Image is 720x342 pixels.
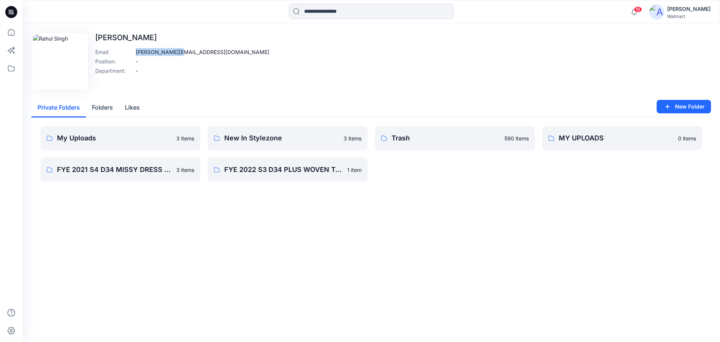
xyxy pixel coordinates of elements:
a: My Uploads3 items [40,126,200,150]
p: My Uploads [57,133,172,143]
img: Rahul Singh [33,35,86,88]
div: [PERSON_NAME] [667,5,711,14]
p: 3 items [176,134,194,142]
span: 19 [634,6,642,12]
p: 0 items [678,134,696,142]
a: MY UPLOADS0 items [542,126,702,150]
p: 1 item [347,166,361,174]
p: [PERSON_NAME] [95,33,269,42]
p: Trash [391,133,500,143]
p: 3 items [176,166,194,174]
a: New In Stylezone3 items [208,126,367,150]
p: 590 items [504,134,529,142]
a: Trash590 items [375,126,535,150]
p: FYE 2022 S3 D34 PLUS WOVEN TOPS [224,164,343,175]
p: - [136,67,138,75]
button: New Folder [657,100,711,113]
p: FYE 2021 S4 D34 MISSY DRESS SHAHI [57,164,172,175]
p: [PERSON_NAME][EMAIL_ADDRESS][DOMAIN_NAME] [136,48,269,56]
p: 3 items [343,134,361,142]
a: FYE 2022 S3 D34 PLUS WOVEN TOPS1 item [208,158,367,182]
button: Folders [86,98,119,118]
img: avatar [649,5,664,20]
div: Walmart [667,14,711,19]
button: Likes [119,98,146,118]
p: Position : [95,57,133,65]
p: Email : [95,48,133,56]
p: Department : [95,67,133,75]
p: - [136,57,138,65]
p: New In Stylezone [224,133,339,143]
a: FYE 2021 S4 D34 MISSY DRESS SHAHI3 items [40,158,200,182]
button: Private Folders [31,98,86,118]
p: MY UPLOADS [559,133,673,143]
